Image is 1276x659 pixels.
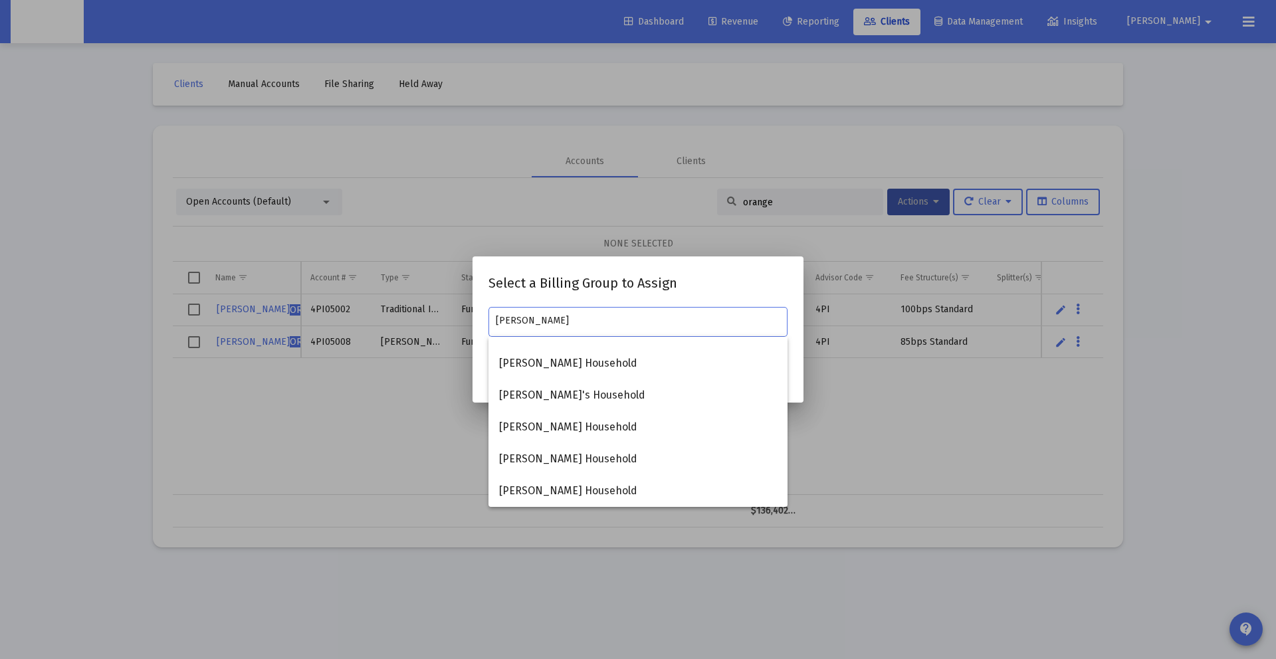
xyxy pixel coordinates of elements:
[496,316,781,326] input: Select a billing group
[488,272,788,294] h2: Select a Billing Group to Assign
[499,411,777,443] span: [PERSON_NAME] Household
[499,475,777,507] span: [PERSON_NAME] Household
[499,379,777,411] span: [PERSON_NAME]'s Household
[499,347,777,379] span: [PERSON_NAME] Household
[499,443,777,475] span: [PERSON_NAME] Household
